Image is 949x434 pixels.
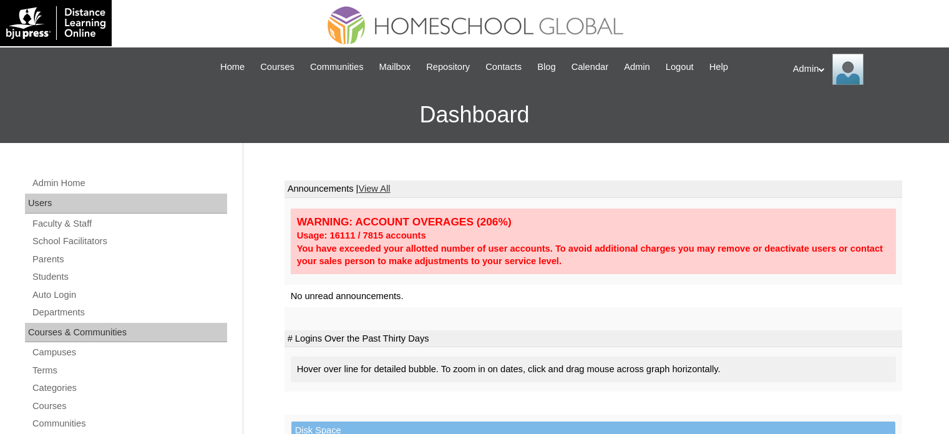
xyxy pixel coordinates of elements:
a: Communities [31,416,227,432]
a: Terms [31,363,227,378]
div: Hover over line for detailed bubble. To zoom in on dates, click and drag mouse across graph horiz... [291,357,896,382]
td: Announcements | [285,180,902,198]
a: Logout [659,60,700,74]
a: Admin [618,60,656,74]
a: Auto Login [31,287,227,303]
span: Help [709,60,728,74]
a: Calendar [565,60,615,74]
span: Calendar [572,60,608,74]
a: Campuses [31,345,227,360]
a: Faculty & Staff [31,216,227,232]
span: Communities [310,60,364,74]
div: WARNING: ACCOUNT OVERAGES (206%) [297,215,890,229]
a: Home [214,60,251,74]
img: logo-white.png [6,6,105,40]
a: Courses [254,60,301,74]
a: Repository [420,60,476,74]
a: Blog [531,60,562,74]
span: Home [220,60,245,74]
a: Parents [31,252,227,267]
a: Help [703,60,734,74]
a: Categories [31,380,227,396]
span: Contacts [485,60,522,74]
h3: Dashboard [6,87,943,143]
a: Communities [304,60,370,74]
div: You have exceeded your allotted number of user accounts. To avoid additional charges you may remo... [297,242,890,268]
a: Admin Home [31,175,227,191]
a: View All [358,184,390,194]
a: Contacts [479,60,528,74]
a: Mailbox [373,60,417,74]
strong: Usage: 16111 / 7815 accounts [297,230,426,240]
span: Courses [260,60,294,74]
span: Logout [666,60,694,74]
img: Admin Homeschool Global [832,54,864,85]
a: School Facilitators [31,234,227,249]
a: Courses [31,398,227,414]
td: No unread announcements. [285,285,902,308]
span: Admin [624,60,650,74]
div: Courses & Communities [25,323,227,343]
td: # Logins Over the Past Thirty Days [285,330,902,348]
a: Departments [31,305,227,320]
div: Users [25,194,227,214]
a: Students [31,269,227,285]
span: Mailbox [379,60,411,74]
div: Admin [793,54,937,85]
span: Blog [537,60,555,74]
span: Repository [426,60,470,74]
